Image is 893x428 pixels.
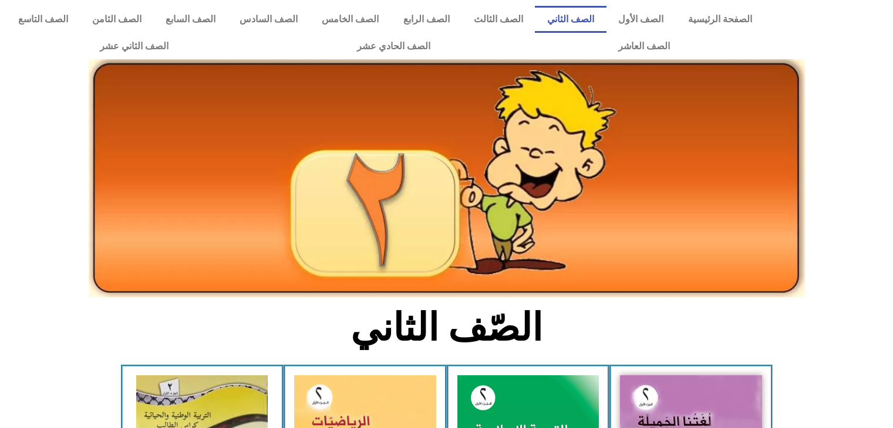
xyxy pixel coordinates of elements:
[228,6,310,33] a: الصف السادس
[391,6,461,33] a: الصف الرابع
[606,6,676,33] a: الصف الأول
[524,33,764,60] a: الصف العاشر
[676,6,764,33] a: الصفحة الرئيسية
[535,6,606,33] a: الصف الثاني
[6,6,80,33] a: الصف التاسع
[80,6,153,33] a: الصف الثامن
[461,6,535,33] a: الصف الثالث
[6,33,262,60] a: الصف الثاني عشر
[153,6,227,33] a: الصف السابع
[310,6,391,33] a: الصف الخامس
[252,305,641,351] h2: الصّف الثاني
[262,33,524,60] a: الصف الحادي عشر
